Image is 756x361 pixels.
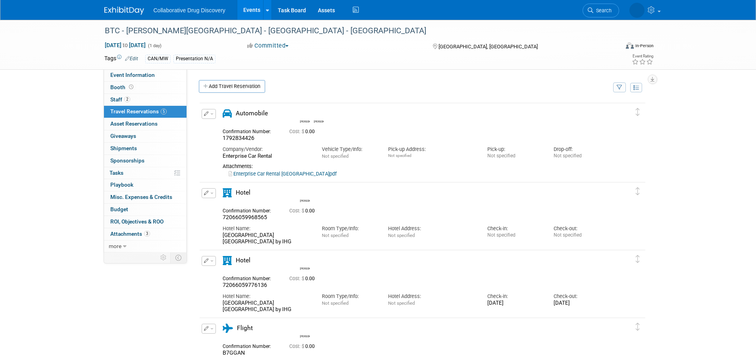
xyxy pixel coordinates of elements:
div: Juan Gijzelaar [298,255,312,270]
span: Staff [110,96,130,103]
div: Juan Gijzelaar [300,266,310,270]
i: Automobile [223,109,232,118]
i: Click and drag to move item [636,187,640,195]
div: Confirmation Number: [223,341,277,350]
div: Room Type/Info: [322,225,376,232]
div: Hotel Address: [388,225,475,232]
span: [GEOGRAPHIC_DATA], [GEOGRAPHIC_DATA] [439,44,538,50]
div: Presentation N/A [173,55,215,63]
span: 72066059968565 [223,214,267,220]
span: Hotel [236,257,250,264]
a: Giveaways [104,130,187,142]
div: [DATE] [554,300,608,307]
span: Booth [110,84,135,90]
span: Search [593,8,612,13]
div: Confirmation Number: [223,126,277,135]
div: Check-in: [487,225,542,232]
a: Shipments [104,143,187,155]
a: Edit [125,56,138,61]
span: Shipments [110,145,137,151]
button: Committed [244,42,292,50]
div: Not specified [554,232,608,238]
span: 0.00 [289,208,318,214]
i: Click and drag to move item [636,255,640,263]
img: ExhibitDay [104,7,144,15]
div: Room Type/Info: [322,293,376,300]
span: 3 [144,231,150,237]
div: Evan Moriarity [300,119,310,123]
span: 2 [124,96,130,102]
span: Attachments [110,231,150,237]
span: [DATE] [DATE] [104,42,146,49]
div: [GEOGRAPHIC_DATA] [GEOGRAPHIC_DATA] by IHG [223,232,310,246]
div: Juan Gijzelaar [298,323,312,338]
a: Booth [104,82,187,94]
a: Playbook [104,179,187,191]
img: Evan Moriarity [300,108,311,119]
span: (1 day) [147,43,162,48]
img: Juan Gijzelaar [300,255,311,266]
span: Sponsorships [110,157,144,164]
span: Playbook [110,181,133,188]
div: Check-out: [554,293,608,300]
div: BTC - [PERSON_NAME][GEOGRAPHIC_DATA] - [GEOGRAPHIC_DATA] - [GEOGRAPHIC_DATA] [102,24,607,38]
span: Not specified [322,300,348,306]
div: Hotel Name: [223,225,310,232]
a: more [104,241,187,252]
div: Event Format [572,41,654,53]
span: Flight [237,325,253,332]
i: Click and drag to move item [636,108,640,116]
span: ROI, Objectives & ROO [110,218,164,225]
div: Confirmation Number: [223,206,277,214]
a: Tasks [104,167,187,179]
a: Misc. Expenses & Credits [104,191,187,203]
div: Hotel Address: [388,293,475,300]
td: Personalize Event Tab Strip [157,252,171,263]
div: Juan Gijzelaar [314,119,324,123]
div: Evan Moriarity [298,108,312,123]
i: Click and drag to move item [636,323,640,331]
td: Toggle Event Tabs [170,252,187,263]
div: Not specified [554,153,608,159]
span: Collaborative Drug Discovery [154,7,225,13]
div: In-Person [635,43,654,49]
div: Event Rating [632,54,653,58]
div: Not specified [487,232,542,238]
div: Evan Moriarity [300,198,310,202]
div: CAN/MW [145,55,171,63]
div: Enterprise Car Rental [223,153,310,160]
span: Giveaways [110,133,136,139]
div: Check-out: [554,225,608,232]
div: Not specified [487,153,542,159]
a: Travel Reservations5 [104,106,187,118]
i: Flight [223,324,233,333]
span: more [109,243,121,249]
a: Search [583,4,619,17]
div: Evan Moriarity [298,187,312,202]
div: Hotel Name: [223,293,310,300]
div: Vehicle Type/Info: [322,146,376,153]
div: [DATE] [487,300,542,307]
a: Budget [104,204,187,216]
img: Format-Inperson.png [626,42,634,49]
div: Drop-off: [554,146,608,153]
a: Sponsorships [104,155,187,167]
td: Tags [104,54,138,63]
i: Hotel [223,256,232,265]
span: 0.00 [289,129,318,134]
a: Add Travel Reservation [199,80,265,93]
span: Misc. Expenses & Credits [110,194,172,200]
span: Hotel [236,189,250,196]
div: Check-in: [487,293,542,300]
div: Juan Gijzelaar [300,334,310,338]
span: Not specified [322,153,348,159]
span: Not specified [322,233,348,238]
span: Cost: $ [289,129,305,134]
span: 1792834426 [223,135,254,141]
span: Booth not reserved yet [127,84,135,90]
span: Budget [110,206,128,212]
span: Cost: $ [289,208,305,214]
a: Attachments3 [104,228,187,240]
span: Event Information [110,72,155,78]
div: Pick-up: [487,146,542,153]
